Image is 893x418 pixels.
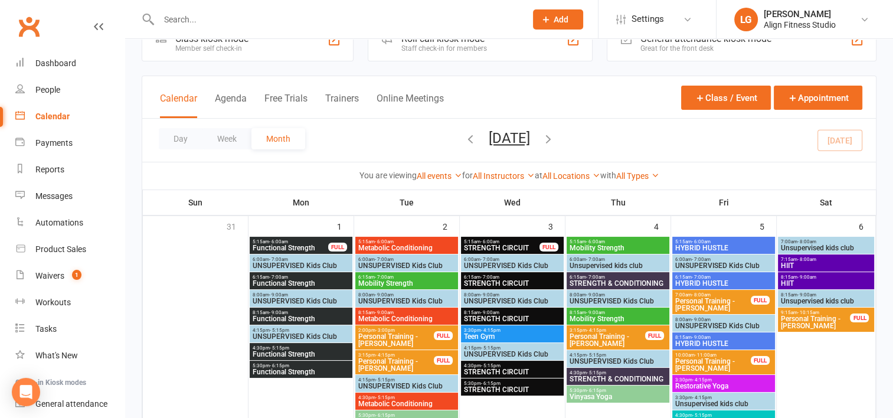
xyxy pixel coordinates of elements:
[252,298,350,305] span: UNSUPERVISED Kids Club
[569,280,667,287] span: STRENGTH & CONDITIONING
[569,275,667,280] span: 6:15am
[586,275,605,280] span: - 7:00am
[463,262,561,269] span: UNSUPERVISED Kids Club
[443,216,459,236] div: 2
[777,190,876,215] th: Sat
[734,8,758,31] div: LG
[569,352,667,358] span: 4:15pm
[358,244,456,252] span: Metabolic Conditioning
[569,315,667,322] span: Mobility Strength
[159,128,202,149] button: Day
[797,292,816,298] span: - 9:00am
[774,86,862,110] button: Appointment
[359,171,417,180] strong: You are viewing
[358,328,434,333] span: 2:00pm
[480,257,499,262] span: - 7:00am
[675,298,751,312] span: Personal Training - [PERSON_NAME]
[227,216,248,236] div: 31
[401,44,487,53] div: Staff check-in for members
[269,310,288,315] span: - 9:00am
[358,310,456,315] span: 8:15am
[675,262,773,269] span: UNSUPERVISED Kids Club
[542,171,600,181] a: All Locations
[358,400,456,407] span: Metabolic Conditioning
[463,298,561,305] span: UNSUPERVISED Kids Club
[586,310,605,315] span: - 9:00am
[587,328,606,333] span: - 4:15pm
[358,352,434,358] span: 3:15pm
[175,44,248,53] div: Member self check-in
[270,363,289,368] span: - 6:15pm
[463,363,561,368] span: 4:30pm
[15,391,125,417] a: General attendance kiosk mode
[15,342,125,369] a: What's New
[252,328,350,333] span: 4:15pm
[797,239,816,244] span: - 8:00am
[358,275,456,280] span: 6:15am
[377,93,444,118] button: Online Meetings
[632,6,664,32] span: Settings
[797,257,816,262] span: - 8:00am
[358,298,456,305] span: UNSUPERVISED Kids Club
[463,333,561,340] span: Teen Gym
[587,388,606,393] span: - 6:15pm
[569,310,667,315] span: 8:15am
[463,386,561,393] span: STRENGTH CIRCUIT
[252,333,350,340] span: UNSUPERVISED Kids Club
[252,257,350,262] span: 6:00am
[248,190,354,215] th: Mon
[780,315,851,329] span: Personal Training - [PERSON_NAME]
[337,216,354,236] div: 1
[160,93,197,118] button: Calendar
[463,351,561,358] span: UNSUPERVISED Kids Club
[463,328,561,333] span: 3:30pm
[463,381,561,386] span: 5:30pm
[463,368,561,375] span: STRENGTH CIRCUIT
[692,257,711,262] span: - 7:00am
[569,244,667,252] span: Mobility Strength
[463,310,561,315] span: 8:15am
[269,239,288,244] span: - 6:00am
[358,358,434,372] span: Personal Training - [PERSON_NAME]
[671,190,777,215] th: Fri
[264,93,308,118] button: Free Trials
[764,19,836,30] div: Align Fitness Studio
[675,383,773,390] span: Restorative Yoga
[692,317,711,322] span: - 9:00am
[251,128,305,149] button: Month
[215,93,247,118] button: Agenda
[569,257,667,262] span: 6:00am
[358,333,434,347] span: Personal Training - [PERSON_NAME]
[252,292,350,298] span: 8:00am
[780,262,872,269] span: HIIT
[569,239,667,244] span: 5:15am
[780,310,851,315] span: 9:15am
[480,310,499,315] span: - 9:00am
[463,280,561,287] span: STRENGTH CIRCUIT
[35,85,60,94] div: People
[328,243,347,252] div: FULL
[481,328,501,333] span: - 4:15pm
[780,239,872,244] span: 7:00am
[252,244,329,252] span: Functional Strength
[270,345,289,351] span: - 5:15pm
[780,280,872,287] span: HIIT
[434,356,453,365] div: FULL
[35,112,70,121] div: Calendar
[252,310,350,315] span: 8:15am
[565,190,671,215] th: Thu
[72,270,81,280] span: 1
[850,314,869,322] div: FULL
[15,236,125,263] a: Product Sales
[760,216,776,236] div: 5
[35,351,78,360] div: What's New
[375,377,395,383] span: - 5:15pm
[358,315,456,322] span: Metabolic Conditioning
[751,356,770,365] div: FULL
[645,331,664,340] div: FULL
[358,292,456,298] span: 8:00am
[473,171,535,181] a: All Instructors
[375,328,395,333] span: - 3:00pm
[15,103,125,130] a: Calendar
[35,271,64,280] div: Waivers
